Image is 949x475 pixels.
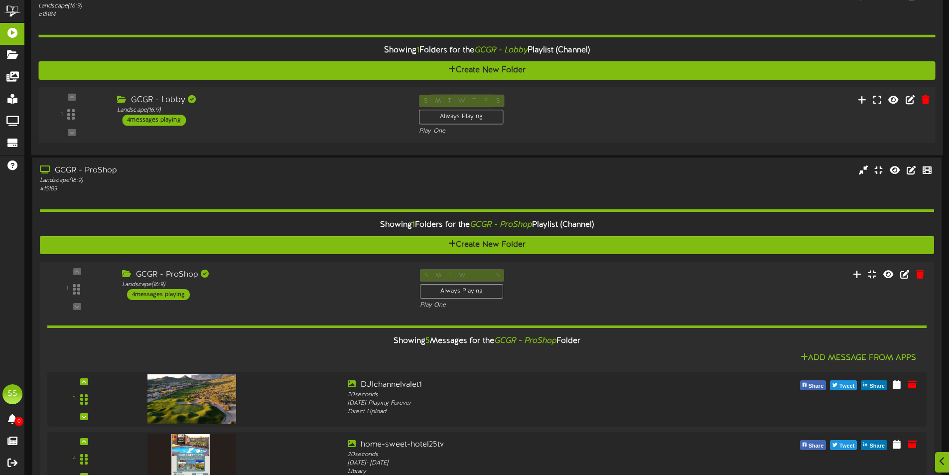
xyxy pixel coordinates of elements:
[800,440,826,450] button: Share
[837,381,856,392] span: Tweet
[807,381,826,392] span: Share
[147,374,236,424] img: 58ac0bf2-0582-430e-9201-c5641f9beb5f.jpg
[32,214,942,236] div: Showing Folders for the Playlist (Channel)
[412,220,415,229] span: 1
[38,2,404,10] div: Landscape ( 16:9 )
[420,284,503,299] div: Always Playing
[122,269,405,281] div: GCGR - ProShop
[837,441,856,452] span: Tweet
[800,380,826,390] button: Share
[348,439,699,451] div: home-sweet-hotel25tv
[867,441,887,452] span: Share
[494,336,556,345] i: GCGR - ProShop
[122,281,405,289] div: Landscape ( 16:9 )
[348,379,699,391] div: DJIchannelvalet1
[122,115,186,126] div: 4 messages playing
[425,336,430,345] span: 5
[14,417,23,426] span: 0
[470,220,532,229] i: GCGR - ProShop
[38,10,404,19] div: # 15184
[348,459,699,468] div: [DATE] - [DATE]
[348,451,699,459] div: 20 seconds
[474,46,528,55] i: GCGR - Lobby
[31,40,943,61] div: Showing Folders for the Playlist (Channel)
[127,289,190,300] div: 4 messages playing
[40,165,404,176] div: GCGR - ProShop
[419,127,630,136] div: Play One
[416,46,419,55] span: 1
[861,440,887,450] button: Share
[798,352,919,364] button: Add Message From Apps
[117,106,404,115] div: Landscape ( 16:9 )
[40,236,934,254] button: Create New Folder
[867,381,887,392] span: Share
[2,384,22,404] div: SS
[420,301,629,310] div: Play One
[38,61,935,80] button: Create New Folder
[830,380,857,390] button: Tweet
[40,330,934,352] div: Showing Messages for the Folder
[40,185,404,193] div: # 15183
[830,440,857,450] button: Tweet
[348,408,699,416] div: Direct Upload
[419,110,503,125] div: Always Playing
[807,441,826,452] span: Share
[348,391,699,399] div: 20 seconds
[40,176,404,185] div: Landscape ( 16:9 )
[348,399,699,408] div: [DATE] - Playing Forever
[861,380,887,390] button: Share
[117,95,404,106] div: GCGR - Lobby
